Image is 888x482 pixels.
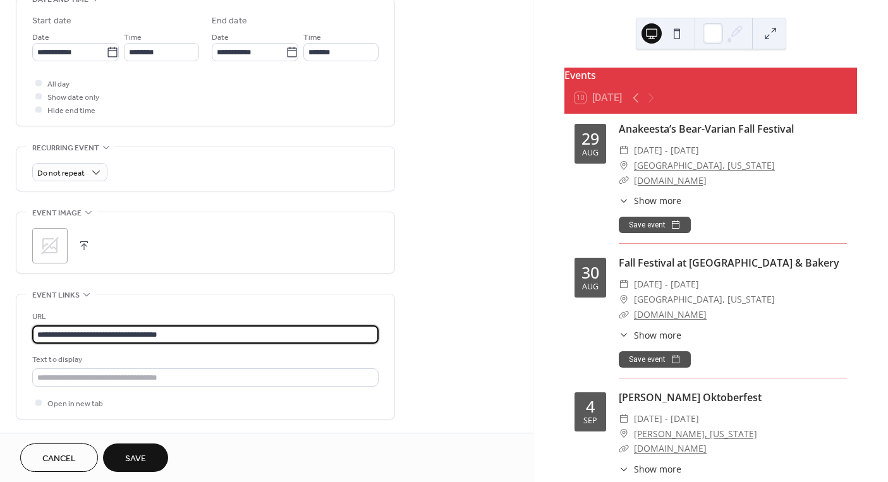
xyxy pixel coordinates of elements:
[32,289,80,302] span: Event links
[619,292,629,307] div: ​
[303,31,321,44] span: Time
[619,462,681,476] button: ​Show more
[32,142,99,155] span: Recurring event
[37,166,85,181] span: Do not repeat
[619,194,681,207] button: ​Show more
[634,411,699,426] span: [DATE] - [DATE]
[582,283,599,291] div: Aug
[619,122,794,136] a: Anakeesta’s Bear-Varian Fall Festival
[634,158,775,173] a: [GEOGRAPHIC_DATA], [US_STATE]
[619,351,691,368] button: Save event
[212,31,229,44] span: Date
[582,149,599,157] div: Aug
[634,462,681,476] span: Show more
[212,15,247,28] div: End date
[47,91,99,104] span: Show date only
[581,131,599,147] div: 29
[32,310,376,323] div: URL
[619,158,629,173] div: ​
[619,194,629,207] div: ​
[125,452,146,466] span: Save
[47,78,70,91] span: All day
[634,174,707,186] a: [DOMAIN_NAME]
[634,143,699,158] span: [DATE] - [DATE]
[47,397,103,411] span: Open in new tab
[619,143,629,158] div: ​
[619,277,629,292] div: ​
[634,308,707,320] a: [DOMAIN_NAME]
[619,307,629,322] div: ​
[634,292,775,307] span: [GEOGRAPHIC_DATA], [US_STATE]
[619,256,839,270] a: Fall Festival at [GEOGRAPHIC_DATA] & Bakery
[32,228,68,263] div: ;
[103,443,168,472] button: Save
[634,194,681,207] span: Show more
[564,68,857,83] div: Events
[619,462,629,476] div: ​
[583,417,597,425] div: Sep
[124,31,142,44] span: Time
[619,328,629,342] div: ​
[581,265,599,280] div: 30
[32,15,71,28] div: Start date
[634,442,707,454] a: [DOMAIN_NAME]
[619,390,762,404] a: [PERSON_NAME] Oktoberfest
[32,353,376,366] div: Text to display
[634,426,757,442] a: [PERSON_NAME], [US_STATE]
[619,173,629,188] div: ​
[634,328,681,342] span: Show more
[619,426,629,442] div: ​
[634,277,699,292] span: [DATE] - [DATE]
[47,104,95,117] span: Hide end time
[586,399,595,414] div: 4
[619,328,681,342] button: ​Show more
[32,31,49,44] span: Date
[619,441,629,456] div: ​
[32,207,82,220] span: Event image
[619,217,691,233] button: Save event
[42,452,76,466] span: Cancel
[619,411,629,426] div: ​
[20,443,98,472] button: Cancel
